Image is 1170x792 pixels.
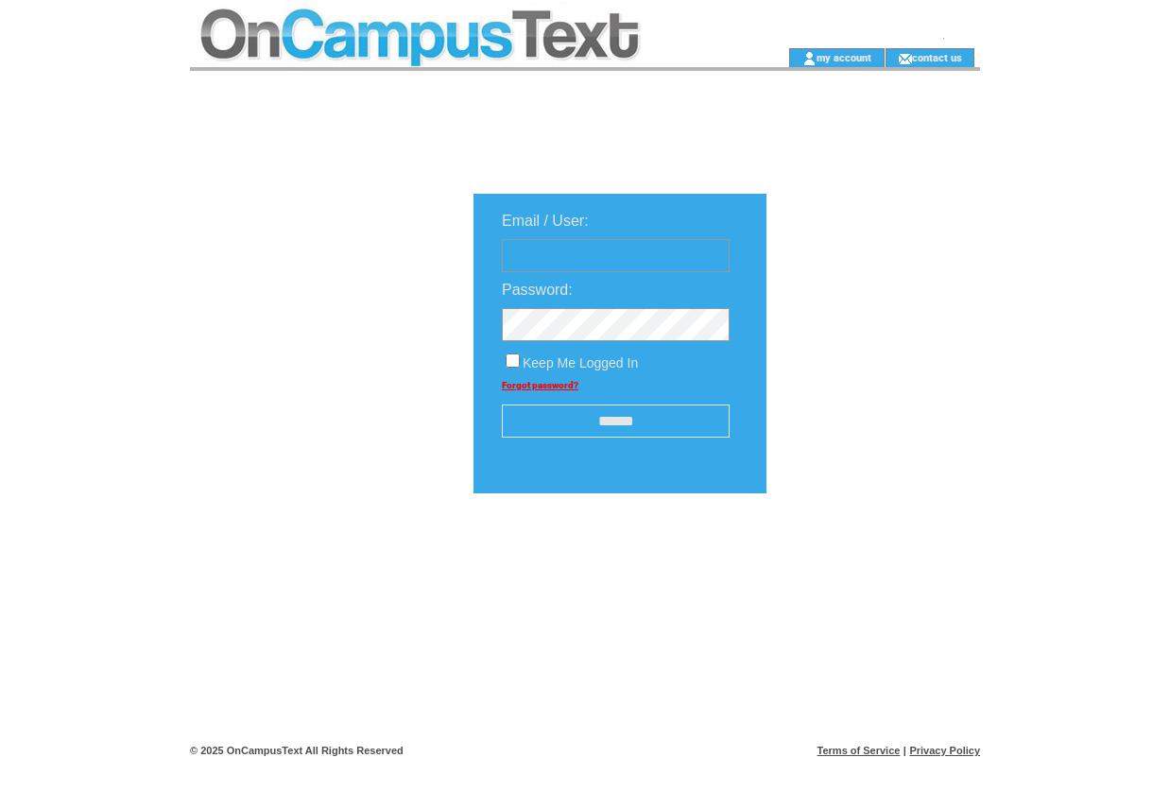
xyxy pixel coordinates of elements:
span: | [903,745,906,756]
span: © 2025 OnCampusText All Rights Reserved [190,745,404,756]
img: contact_us_icon.gif [898,51,912,66]
a: Terms of Service [817,745,901,756]
a: Privacy Policy [909,745,980,756]
a: Forgot password? [502,380,578,390]
span: Password: [502,282,573,298]
a: my account [817,51,871,63]
span: Email / User: [502,213,589,229]
a: contact us [912,51,962,63]
img: account_icon.gif [802,51,817,66]
span: Keep Me Logged In [523,355,638,370]
img: transparent.png [821,541,916,564]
